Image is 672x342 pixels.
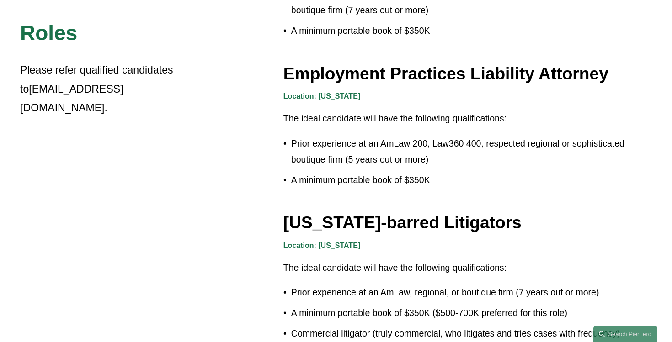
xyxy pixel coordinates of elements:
[291,284,652,300] p: Prior experience at an AmLaw, regional, or boutique firm (7 years out or more)
[20,21,77,45] span: Roles
[291,172,652,188] p: A minimum portable book of $350K
[20,61,204,118] p: Please refer qualified candidates to .
[283,260,652,276] p: The ideal candidate will have the following qualifications:
[291,305,652,321] p: A minimum portable book of $350K ($500-700K preferred for this role)
[20,83,123,114] a: [EMAIL_ADDRESS][DOMAIN_NAME]
[283,92,360,100] strong: Location: [US_STATE]
[283,242,360,249] strong: Location: [US_STATE]
[291,136,652,168] p: Prior experience at an AmLaw 200, Law360 400, respected regional or sophisticated boutique firm (...
[283,212,652,233] h3: [US_STATE]-barred Litigators
[283,63,652,84] h3: Employment Practices Liability Attorney
[593,326,657,342] a: Search this site
[291,23,652,39] p: A minimum portable book of $350K
[283,110,652,126] p: The ideal candidate will have the following qualifications:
